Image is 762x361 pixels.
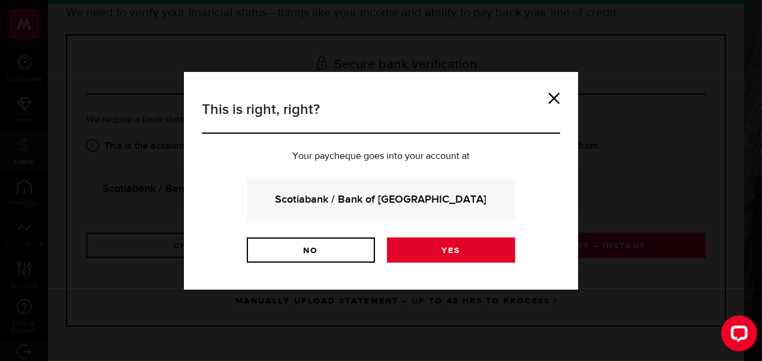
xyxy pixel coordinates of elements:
[202,152,560,161] p: Your paycheque goes into your account at
[263,191,499,207] strong: Scotiabank / Bank of [GEOGRAPHIC_DATA]
[202,99,560,134] h3: This is right, right?
[247,237,375,263] a: No
[387,237,515,263] a: Yes
[712,311,762,361] iframe: LiveChat chat widget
